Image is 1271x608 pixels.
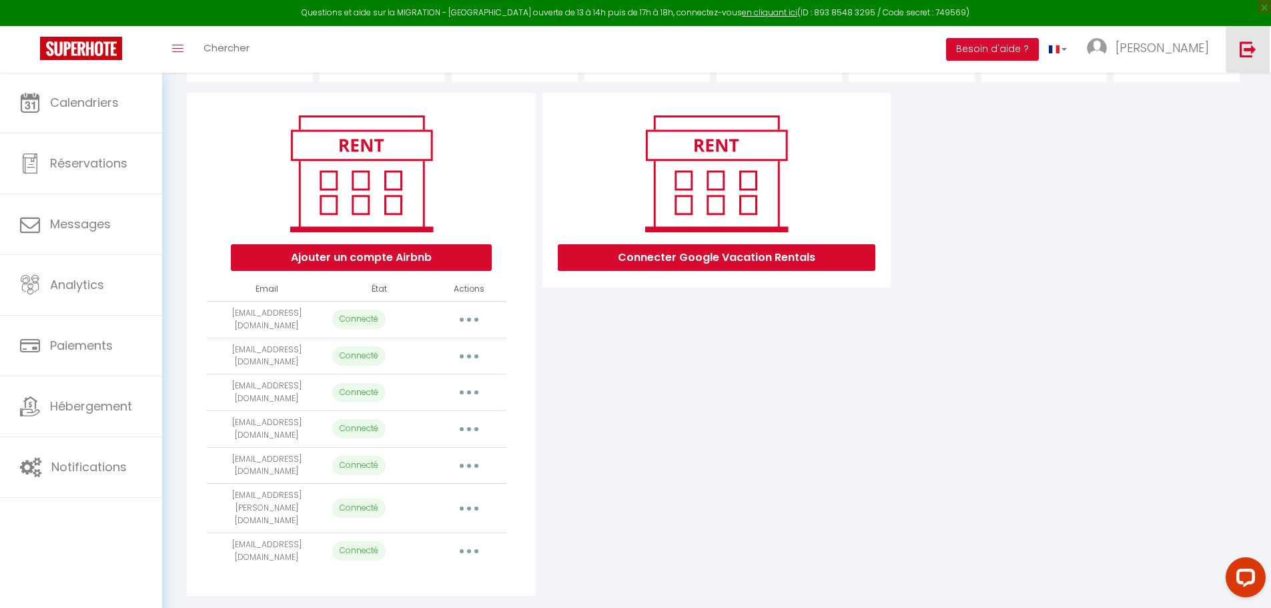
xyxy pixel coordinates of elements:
img: rent.png [631,109,801,238]
img: rent.png [276,109,446,238]
td: [EMAIL_ADDRESS][DOMAIN_NAME] [207,301,326,338]
span: [PERSON_NAME] [1116,39,1209,56]
td: [EMAIL_ADDRESS][DOMAIN_NAME] [207,374,326,411]
p: Connecté [332,456,386,475]
td: [EMAIL_ADDRESS][DOMAIN_NAME] [207,338,326,374]
span: Réservations [50,155,127,172]
span: Paiements [50,337,113,354]
img: logout [1240,41,1256,57]
img: ... [1087,38,1107,58]
iframe: LiveChat chat widget [1215,552,1271,608]
p: Connecté [332,499,386,518]
th: État [327,278,432,301]
td: [EMAIL_ADDRESS][DOMAIN_NAME] [207,447,326,484]
button: Ajouter un compte Airbnb [231,244,492,271]
p: Connecté [332,310,386,329]
th: Actions [432,278,506,301]
p: Connecté [332,383,386,402]
a: ... [PERSON_NAME] [1077,26,1226,73]
span: Notifications [51,459,127,475]
p: Connecté [332,346,386,366]
a: Chercher [193,26,260,73]
span: Analytics [50,276,104,293]
th: Email [207,278,326,301]
span: Chercher [203,41,250,55]
td: [EMAIL_ADDRESS][DOMAIN_NAME] [207,533,326,569]
span: Hébergement [50,398,132,414]
img: Super Booking [40,37,122,60]
p: Connecté [332,541,386,561]
button: Connecter Google Vacation Rentals [558,244,875,271]
td: [EMAIL_ADDRESS][PERSON_NAME][DOMAIN_NAME] [207,484,326,533]
a: en cliquant ici [742,7,797,18]
p: Connecté [332,419,386,438]
td: [EMAIL_ADDRESS][DOMAIN_NAME] [207,410,326,447]
span: Calendriers [50,94,119,111]
button: Besoin d'aide ? [946,38,1039,61]
span: Messages [50,216,111,232]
